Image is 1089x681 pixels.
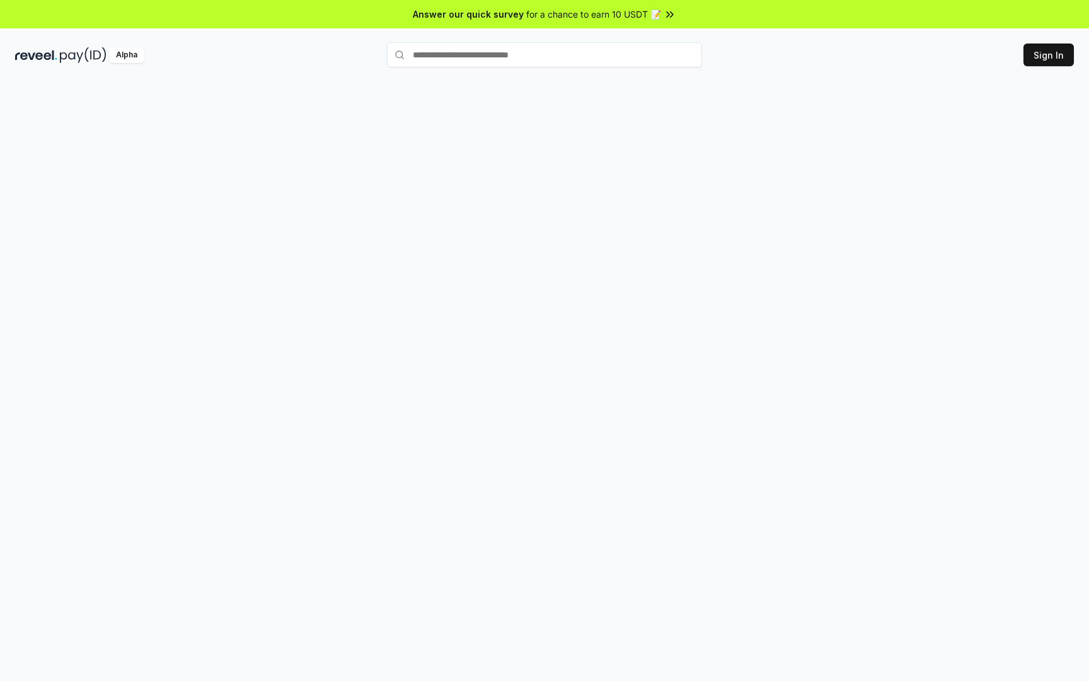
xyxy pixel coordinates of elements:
[109,47,144,63] div: Alpha
[15,47,57,63] img: reveel_dark
[1023,44,1074,66] button: Sign In
[413,8,524,21] span: Answer our quick survey
[526,8,661,21] span: for a chance to earn 10 USDT 📝
[60,47,107,63] img: pay_id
